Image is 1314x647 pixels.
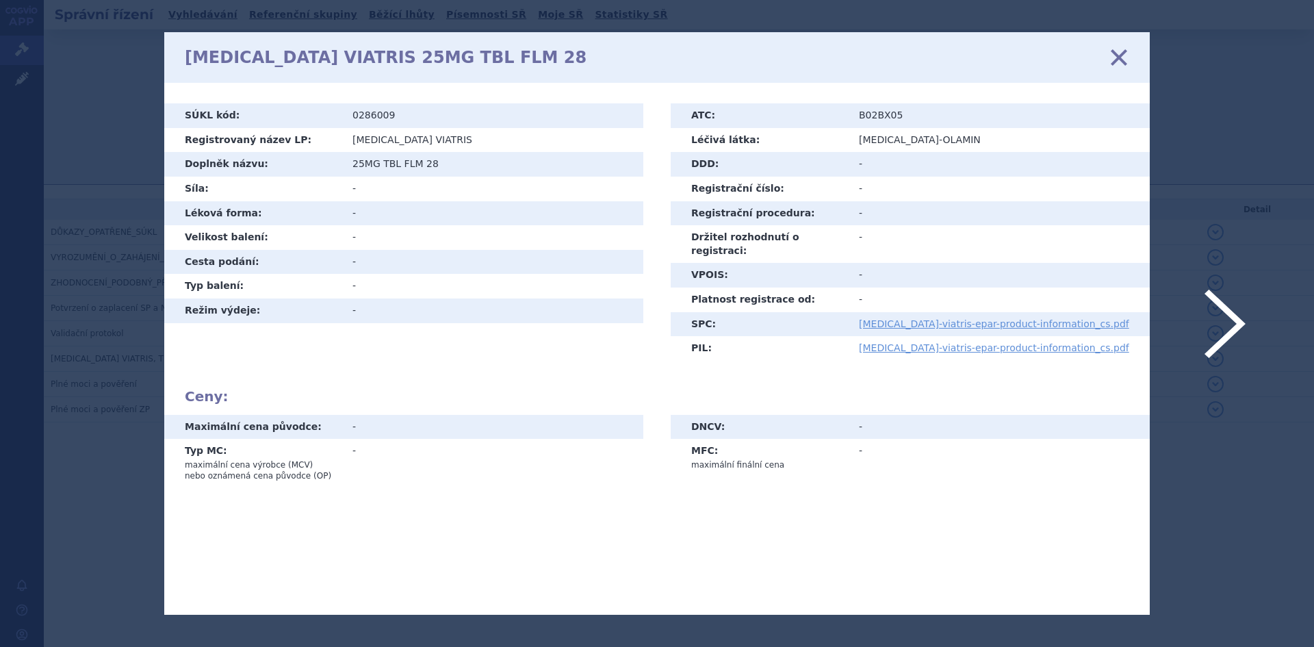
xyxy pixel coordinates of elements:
th: Registrovaný název LP: [164,128,342,153]
th: Registrační číslo: [671,177,849,201]
p: maximální finální cena [691,459,838,470]
th: DNCV: [671,415,849,440]
td: - [342,225,643,250]
td: - [342,250,643,275]
a: [MEDICAL_DATA]-viatris-epar-product-information_cs.pdf [859,342,1129,353]
th: Typ balení: [164,274,342,299]
th: Doplněk názvu: [164,152,342,177]
a: zavřít [1109,47,1129,68]
td: - [342,439,643,487]
td: [MEDICAL_DATA]-OLAMIN [849,128,1150,153]
th: Velikost balení: [164,225,342,250]
td: - [849,415,1150,440]
td: 25MG TBL FLM 28 [342,152,643,177]
a: [MEDICAL_DATA]-viatris-epar-product-information_cs.pdf [859,318,1129,329]
td: 0286009 [342,103,643,128]
h2: Ceny: [185,388,1129,405]
td: - [849,201,1150,226]
td: - [342,299,643,323]
th: DDD: [671,152,849,177]
td: - [342,201,643,226]
td: - [849,177,1150,201]
th: Registrační procedura: [671,201,849,226]
td: - [849,263,1150,288]
td: B02BX05 [849,103,1150,128]
td: - [342,177,643,201]
td: - [849,152,1150,177]
th: Síla: [164,177,342,201]
th: Léková forma: [164,201,342,226]
td: - [849,225,1150,263]
td: - [849,288,1150,312]
th: PIL: [671,336,849,361]
th: VPOIS: [671,263,849,288]
td: [MEDICAL_DATA] VIATRIS [342,128,643,153]
th: Maximální cena původce: [164,415,342,440]
th: SPC: [671,312,849,337]
th: Léčivá látka: [671,128,849,153]
div: - [352,420,633,434]
th: MFC: [671,439,849,476]
td: - [849,439,1150,476]
th: ATC: [671,103,849,128]
p: maximální cena výrobce (MCV) nebo oznámená cena původce (OP) [185,459,332,481]
th: SÚKL kód: [164,103,342,128]
th: Držitel rozhodnutí o registraci: [671,225,849,263]
th: Platnost registrace od: [671,288,849,312]
th: Režim výdeje: [164,299,342,323]
td: - [342,274,643,299]
th: Typ MC: [164,439,342,487]
h1: [MEDICAL_DATA] VIATRIS 25MG TBL FLM 28 [185,48,587,68]
th: Cesta podání: [164,250,342,275]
